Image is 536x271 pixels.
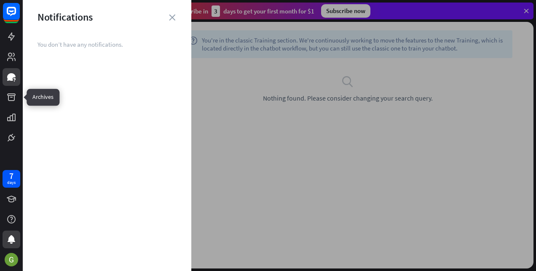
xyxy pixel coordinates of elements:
div: You don’t have any notifications. [23,40,191,48]
i: close [169,14,175,21]
a: 7 days [3,170,20,188]
div: days [7,180,16,186]
div: Notifications [23,11,191,24]
div: 7 [9,172,13,180]
button: Open LiveChat chat widget [7,3,32,29]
